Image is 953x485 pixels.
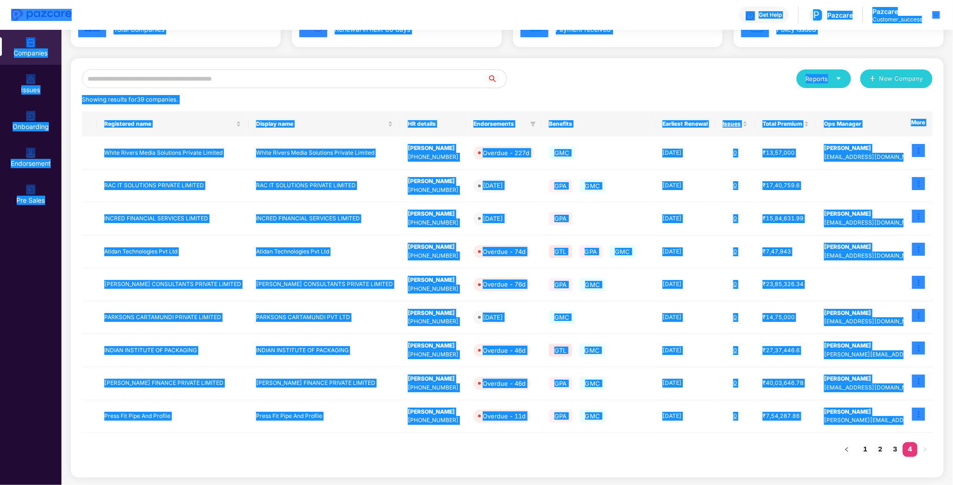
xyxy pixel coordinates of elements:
[763,120,802,128] span: Total Premium
[746,11,755,20] img: svg+xml;base64,PHN2ZyBpZD0iSGVscC0zMngzMiIgeG1sbnM9Imh0dHA6Ly93d3cudzMub3JnLzIwMDAvc3ZnIiB3aWR0aD...
[872,16,922,23] div: Customer_success
[580,179,606,192] span: GMC
[827,11,853,20] div: Pazcare
[483,313,503,322] div: [DATE]
[249,202,400,235] td: INCRED FINANCIAL SERVICES LIMITED
[97,170,249,203] td: RAC IT SOLUTIONS PRIVATE LIMITED
[249,367,400,400] td: [PERSON_NAME] FINANCE PRIVATE LIMITED
[763,181,809,190] div: ₹17,40,759.6
[723,379,748,388] div: 0
[549,212,573,225] span: GPA
[97,202,249,235] td: INCRED FINANCIAL SERVICES LIMITED
[912,309,925,322] img: icon
[918,442,933,457] li: Next Page
[249,235,400,268] td: Atidan Technologies Pvt Ltd
[408,285,459,294] div: [PHONE_NUMBER]
[580,377,606,390] span: GMC
[249,301,400,335] td: PARKSONS CARTAMUNDI PVT LTD
[580,410,606,423] span: GMC
[249,137,400,170] td: White Rivers Media Solutions Private Limited
[530,121,536,127] span: filter
[549,278,573,291] span: GPA
[408,317,459,326] div: [PHONE_NUMBER]
[912,243,925,256] img: icon
[870,75,876,83] span: plus
[26,149,35,158] img: svg+xml;base64,PHN2ZyB3aWR0aD0iMTQuNSIgaGVpZ2h0PSIxNC41IiB2aWV3Qm94PSIwIDAgMTYgMTYiIGZpbGw9Im5vbm...
[408,177,459,186] div: [PERSON_NAME]
[655,137,715,170] td: [DATE]
[873,442,888,457] li: 2
[655,202,715,235] td: [DATE]
[903,442,918,457] li: 4
[579,245,603,258] span: GPA
[655,268,715,301] td: [DATE]
[655,111,715,137] th: Earliest Renewal
[97,111,249,137] th: Registered name
[549,146,575,159] span: GMC
[549,245,572,258] span: GTL
[655,367,715,400] td: [DATE]
[580,278,606,291] span: GMC
[755,111,817,137] th: Total Premium
[483,346,526,355] div: Overdue - 46d
[97,400,249,433] td: Press Fit Pipe And Profile
[483,247,526,256] div: Overdue - 74d
[723,149,748,157] div: 0
[97,367,249,400] td: [PERSON_NAME] FINANCE PRIVATE LIMITED
[858,442,873,456] a: 1
[763,346,809,355] div: ₹27,37,446.6
[97,334,249,367] td: INDIAN INSTITUTE OF PACKAGING
[549,311,575,324] span: GMC
[483,214,503,223] div: [DATE]
[487,69,507,88] button: search
[26,75,35,84] img: svg+xml;base64,PHN2ZyBpZD0iSXNzdWVzX2Rpc2FibGVkIiB4bWxucz0iaHR0cDovL3d3dy53My5vcmcvMjAwMC9zdmciIH...
[912,276,925,289] img: icon
[888,442,903,457] li: 3
[528,118,538,130] span: filter
[487,75,507,82] span: search
[933,11,940,19] img: svg+xml;base64,PHN2ZyBpZD0iRHJvcGRvd24tMzJ4MzIiIHhtbG5zPSJodHRwOi8vd3d3LnczLm9yZy8yMDAwL3N2ZyIgd2...
[249,334,400,367] td: INDIAN INSTITUTE OF PACKAGING
[763,149,809,157] div: ₹13,57,000
[408,383,459,392] div: [PHONE_NUMBER]
[541,111,655,137] th: Benefits
[655,301,715,335] td: [DATE]
[904,111,933,137] th: More
[549,410,573,423] span: GPA
[912,177,925,190] img: icon
[408,342,459,350] div: [PERSON_NAME]
[609,245,636,258] span: GMC
[549,179,573,192] span: GPA
[912,342,925,355] img: icon
[888,442,903,456] a: 3
[918,442,933,457] button: right
[137,96,178,103] span: 39 companies.
[483,379,526,388] div: Overdue - 46d
[723,120,741,128] span: Issues
[723,346,748,355] div: 0
[408,350,459,359] div: [PHONE_NUMBER]
[655,400,715,433] td: [DATE]
[872,7,922,16] div: Pazcare
[763,313,809,322] div: ₹14,75,000
[408,219,459,227] div: [PHONE_NUMBER]
[408,186,459,195] div: [PHONE_NUMBER]
[723,412,748,421] div: 0
[549,377,573,390] span: GPA
[11,9,72,21] img: New Pazcare Logo
[473,120,527,128] span: Endorsements
[839,442,854,457] button: left
[408,276,459,285] div: [PERSON_NAME]
[839,442,854,457] li: Previous Page
[813,9,819,20] span: P
[26,185,35,195] img: svg+xml;base64,PHN2ZyB3aWR0aD0iMjAiIGhlaWdodD0iMjAiIHZpZXdCb3g9IjAgMCAyMCAyMCIgZmlsbD0ibm9uZSIgeG...
[763,379,809,388] div: ₹40,03,646.78
[97,301,249,335] td: PARKSONS CARTAMUNDI PRIVATE LIMITED
[82,96,178,103] span: Showing results for
[912,408,925,421] img: icon
[579,344,606,357] span: GMC
[104,120,234,128] span: Registered name
[763,280,809,289] div: ₹23,85,326.34
[836,75,842,82] span: caret-down
[655,334,715,367] td: [DATE]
